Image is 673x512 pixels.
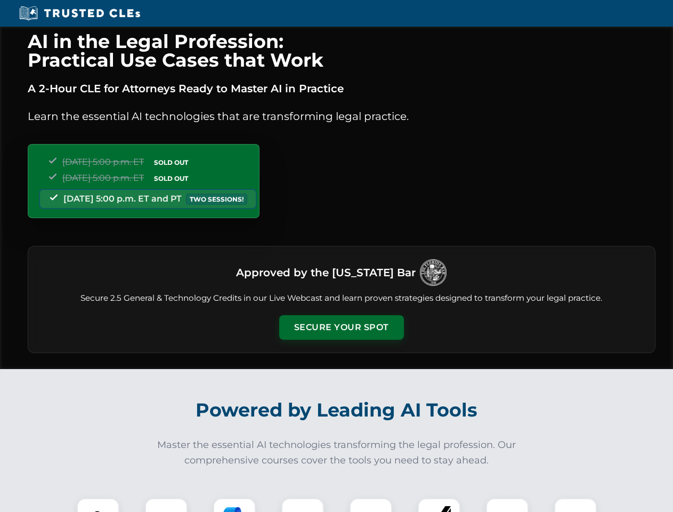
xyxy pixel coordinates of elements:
span: SOLD OUT [150,157,192,168]
p: Master the essential AI technologies transforming the legal profession. Our comprehensive courses... [150,437,523,468]
button: Secure Your Spot [279,315,404,340]
span: [DATE] 5:00 p.m. ET [62,173,144,183]
img: Trusted CLEs [16,5,143,21]
h1: AI in the Legal Profession: Practical Use Cases that Work [28,32,655,69]
h2: Powered by Leading AI Tools [42,391,632,429]
p: Learn the essential AI technologies that are transforming legal practice. [28,108,655,125]
h3: Approved by the [US_STATE] Bar [236,263,416,282]
p: A 2-Hour CLE for Attorneys Ready to Master AI in Practice [28,80,655,97]
p: Secure 2.5 General & Technology Credits in our Live Webcast and learn proven strategies designed ... [41,292,642,305]
span: [DATE] 5:00 p.m. ET [62,157,144,167]
span: SOLD OUT [150,173,192,184]
img: Logo [420,259,447,286]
